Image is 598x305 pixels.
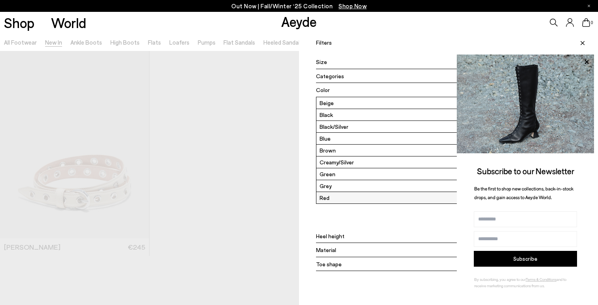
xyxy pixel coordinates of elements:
[316,246,336,254] span: Material
[526,277,556,282] a: Terms & Conditions
[457,55,594,153] img: 2a6287a1333c9a56320fd6e7b3c4a9a9.jpg
[4,16,34,30] a: Shop
[582,18,590,27] a: 0
[339,2,367,9] span: Navigate to /collections/new-in
[477,166,574,176] span: Subscribe to our Newsletter
[316,109,588,120] label: Black
[316,260,342,268] span: Toe shape
[590,21,594,25] span: 0
[51,16,86,30] a: World
[474,277,526,282] span: By subscribing, you agree to our
[316,97,588,109] label: Beige
[231,1,367,11] p: Out Now | Fall/Winter ‘25 Collection
[316,145,588,156] label: Brown
[316,180,588,192] label: Grey
[281,13,317,30] a: Aeyde
[316,86,330,94] span: Color
[316,168,588,180] label: Green
[316,232,344,240] span: Heel height
[316,156,588,168] label: Creamy/Silver
[316,72,344,80] span: Categories
[474,251,577,267] button: Subscribe
[474,186,573,200] span: Be the first to shop new collections, back-in-stock drops, and gain access to Aeyde World.
[316,192,588,203] label: Red
[316,121,588,132] label: Black/Silver
[316,133,588,144] label: Blue
[316,58,327,66] span: Size
[316,39,334,46] span: Filters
